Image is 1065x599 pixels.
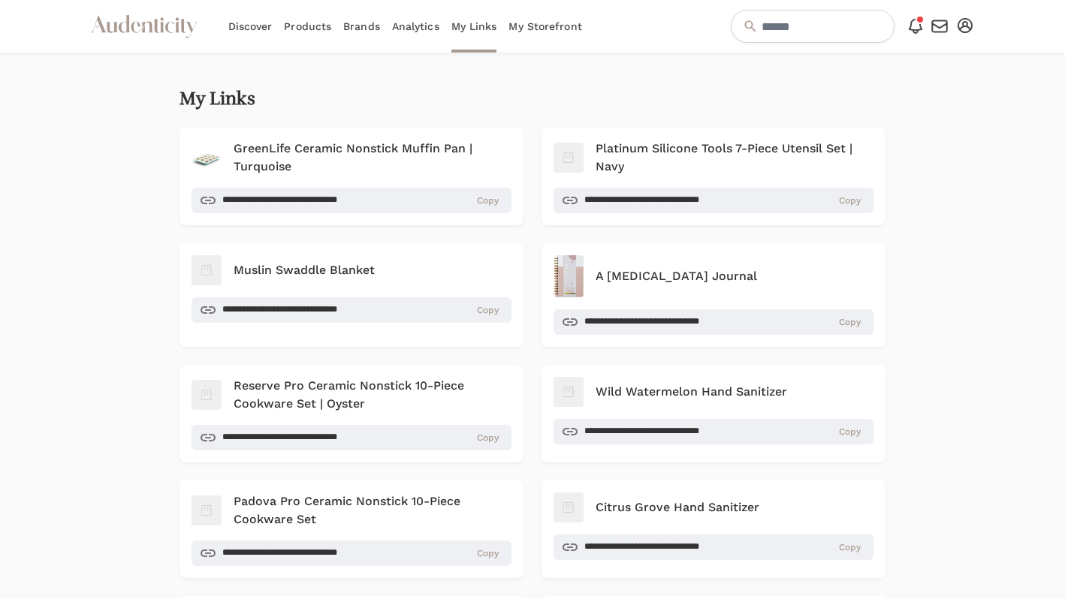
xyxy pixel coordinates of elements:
[554,255,584,297] img: A Postpartum Journal
[596,383,787,401] h4: Wild Watermelon Hand Sanitizer
[839,316,861,328] span: Copy
[839,541,861,553] span: Copy
[192,380,222,410] img: Reserve Pro Ceramic Nonstick 10-Piece Cookware Set | Oyster
[192,140,511,176] a: GreenLife Ceramic Nonstick Muffin Pan | Turquoise GreenLife Ceramic Nonstick Muffin Pan | Turquoise
[192,495,222,525] img: Padova Pro Ceramic Nonstick 10-Piece Cookware Set
[393,428,502,447] button: Copy
[393,300,502,320] button: Copy
[596,498,759,516] h4: Citrus Grove Hand Sanitizer
[234,261,375,279] h4: Muslin Swaddle Blanket
[477,432,499,444] span: Copy
[554,377,584,407] img: Wild Watermelon Hand Sanitizer
[477,304,499,316] span: Copy
[596,267,757,285] h4: A [MEDICAL_DATA] Journal
[554,143,584,173] img: Platinum Silicone Tools 7-Piece Utensil Set | Navy
[755,191,864,210] button: Copy
[234,140,511,176] h4: GreenLife Ceramic Nonstick Muffin Pan | Turquoise
[755,537,864,557] button: Copy
[554,140,873,176] a: Platinum Silicone Tools 7-Piece Utensil Set | Navy Platinum Silicone Tools 7-Piece Utensil Set | ...
[596,140,873,176] h4: Platinum Silicone Tools 7-Piece Utensil Set | Navy
[393,191,502,210] button: Copy
[477,547,499,559] span: Copy
[192,255,222,285] img: Muslin Swaddle Blanket
[393,543,502,563] button: Copy
[180,89,255,110] h2: My Links
[554,255,873,297] a: A Postpartum Journal A [MEDICAL_DATA] Journal
[192,377,511,413] a: Reserve Pro Ceramic Nonstick 10-Piece Cookware Set | Oyster Reserve Pro Ceramic Nonstick 10-Piece...
[755,422,864,441] button: Copy
[839,426,861,438] span: Copy
[554,377,873,407] a: Wild Watermelon Hand Sanitizer Wild Watermelon Hand Sanitizer
[192,143,222,173] img: GreenLife Ceramic Nonstick Muffin Pan | Turquoise
[234,492,511,528] h4: Padova Pro Ceramic Nonstick 10-Piece Cookware Set
[554,492,584,522] img: Citrus Grove Hand Sanitizer
[839,194,861,206] span: Copy
[755,312,864,332] button: Copy
[192,255,511,285] a: Muslin Swaddle Blanket Muslin Swaddle Blanket
[477,194,499,206] span: Copy
[192,492,511,528] a: Padova Pro Ceramic Nonstick 10-Piece Cookware Set Padova Pro Ceramic Nonstick 10-Piece Cookware Set
[234,377,511,413] h4: Reserve Pro Ceramic Nonstick 10-Piece Cookware Set | Oyster
[554,492,873,522] a: Citrus Grove Hand Sanitizer Citrus Grove Hand Sanitizer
